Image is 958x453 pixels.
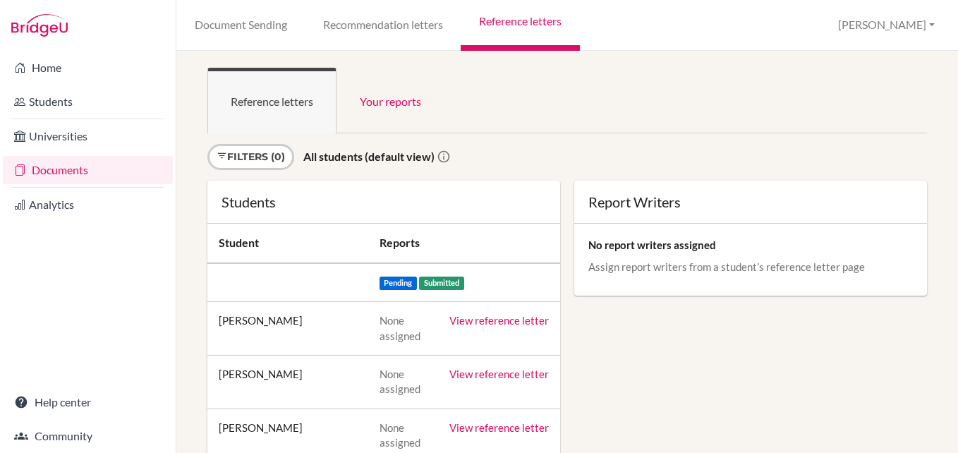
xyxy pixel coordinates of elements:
span: Pending [380,277,418,290]
a: Help center [3,388,173,416]
span: Submitted [419,277,464,290]
a: View reference letter [449,314,549,327]
a: Documents [3,156,173,184]
a: Filters (0) [207,144,294,170]
span: None assigned [380,421,420,449]
a: Students [3,87,173,116]
a: Reference letters [207,68,336,133]
td: [PERSON_NAME] [207,302,368,356]
a: View reference letter [449,368,549,380]
a: Home [3,54,173,82]
a: View reference letter [449,421,549,434]
a: Community [3,422,173,450]
span: None assigned [380,314,420,342]
th: Reports [368,224,560,263]
img: Bridge-U [11,14,68,37]
button: [PERSON_NAME] [832,12,941,38]
th: Student [207,224,368,263]
p: No report writers assigned [588,238,913,252]
div: Students [222,195,546,209]
a: Universities [3,122,173,150]
p: Assign report writers from a student’s reference letter page [588,260,913,274]
strong: All students (default view) [303,150,435,163]
a: Your reports [336,68,444,133]
td: [PERSON_NAME] [207,355,368,409]
div: Report Writers [588,195,913,209]
a: Analytics [3,191,173,219]
span: None assigned [380,368,420,395]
